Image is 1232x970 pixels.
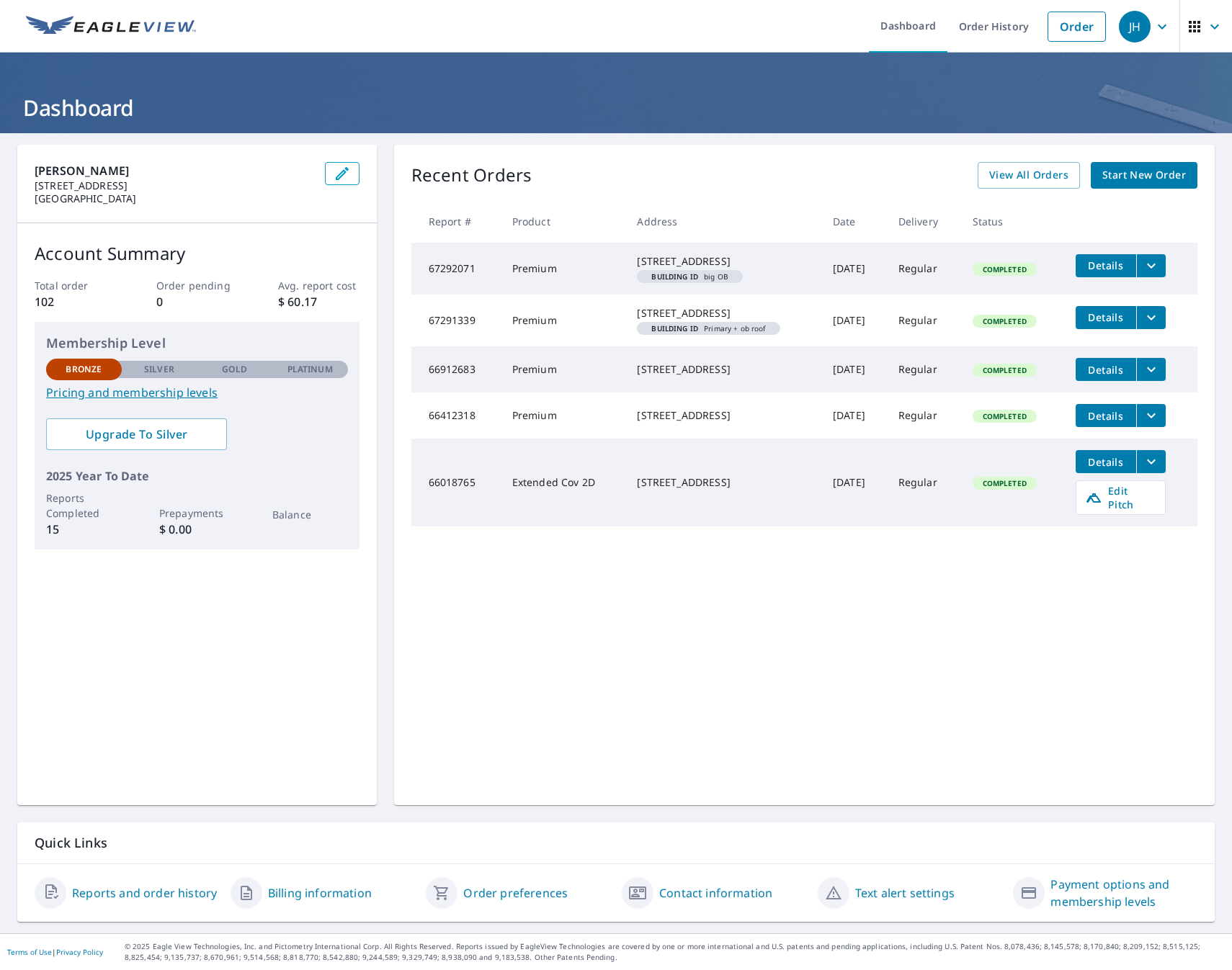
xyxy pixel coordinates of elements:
[35,162,313,179] p: [PERSON_NAME]
[643,325,774,332] span: Primary + ob roof
[26,16,196,37] img: EV Logo
[411,439,501,526] td: 66018765
[46,521,122,538] p: 15
[1084,363,1128,377] span: Details
[35,834,1197,852] p: Quick Links
[125,941,1225,963] p: © 2025 Eagle View Technologies, Inc. and Pictometry International Corp. All Rights Reserved. Repo...
[501,295,626,346] td: Premium
[821,200,887,243] th: Date
[855,884,955,902] a: Text alert settings
[1084,409,1128,423] span: Details
[651,273,698,280] em: Building ID
[887,200,961,243] th: Delivery
[35,241,360,266] p: Account Summary
[501,439,626,526] td: Extended Cov 2D
[278,293,360,310] p: $ 60.17
[463,884,568,902] a: Order preferences
[501,243,626,295] td: Premium
[72,884,217,902] a: Reports and order history
[887,392,961,439] td: Regular
[651,325,698,332] em: Building ID
[58,426,215,442] span: Upgrade To Silver
[961,200,1064,243] th: Status
[1136,306,1166,329] button: filesDropdownBtn-67291339
[501,200,626,243] th: Product
[637,306,810,320] div: [STREET_ADDRESS]
[637,475,810,490] div: [STREET_ADDRESS]
[144,363,174,376] p: Silver
[46,384,348,401] a: Pricing and membership levels
[46,333,348,353] p: Membership Level
[821,439,887,526] td: [DATE]
[156,293,238,310] p: 0
[974,478,1035,488] span: Completed
[1076,480,1166,515] a: Edit Pitch
[625,200,821,243] th: Address
[1076,450,1136,473] button: detailsBtn-66018765
[1050,876,1197,910] a: Payment options and membership levels
[887,295,961,346] td: Regular
[1084,455,1128,469] span: Details
[978,162,1080,189] a: View All Orders
[974,411,1035,421] span: Completed
[1091,162,1197,189] a: Start New Order
[887,439,961,526] td: Regular
[974,316,1035,326] span: Completed
[411,200,501,243] th: Report #
[821,295,887,346] td: [DATE]
[1136,254,1166,277] button: filesDropdownBtn-67292071
[1076,404,1136,427] button: detailsBtn-66412318
[35,278,116,293] p: Total order
[268,884,372,902] a: Billing information
[1119,11,1151,42] div: JH
[222,363,246,376] p: Gold
[411,346,501,392] td: 66912683
[7,947,52,957] a: Terms of Use
[1102,166,1186,184] span: Start New Order
[1136,450,1166,473] button: filesDropdownBtn-66018765
[887,346,961,392] td: Regular
[35,179,313,192] p: [STREET_ADDRESS]
[501,392,626,439] td: Premium
[46,490,122,521] p: Reports Completed
[659,884,772,902] a: Contact information
[1084,259,1128,272] span: Details
[501,346,626,392] td: Premium
[821,243,887,295] td: [DATE]
[887,243,961,295] td: Regular
[35,192,313,205] p: [GEOGRAPHIC_DATA]
[974,264,1035,274] span: Completed
[411,243,501,295] td: 67292071
[56,947,103,957] a: Privacy Policy
[821,392,887,439] td: [DATE]
[156,278,238,293] p: Order pending
[287,363,333,376] p: Platinum
[1048,12,1106,42] a: Order
[411,392,501,439] td: 66412318
[46,467,348,485] p: 2025 Year To Date
[1076,254,1136,277] button: detailsBtn-67292071
[159,521,235,538] p: $ 0.00
[7,948,103,956] p: |
[35,293,116,310] p: 102
[1076,358,1136,381] button: detailsBtn-66912683
[1085,484,1156,511] span: Edit Pitch
[1136,404,1166,427] button: filesDropdownBtn-66412318
[1084,310,1128,324] span: Details
[821,346,887,392] td: [DATE]
[46,418,227,450] a: Upgrade To Silver
[643,273,737,280] span: big OB
[411,162,532,189] p: Recent Orders
[411,295,501,346] td: 67291339
[278,278,360,293] p: Avg. report cost
[272,507,348,522] p: Balance
[989,166,1068,184] span: View All Orders
[974,365,1035,375] span: Completed
[1136,358,1166,381] button: filesDropdownBtn-66912683
[66,363,102,376] p: Bronze
[637,408,810,423] div: [STREET_ADDRESS]
[637,254,810,269] div: [STREET_ADDRESS]
[17,93,1215,122] h1: Dashboard
[637,362,810,377] div: [STREET_ADDRESS]
[159,506,235,521] p: Prepayments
